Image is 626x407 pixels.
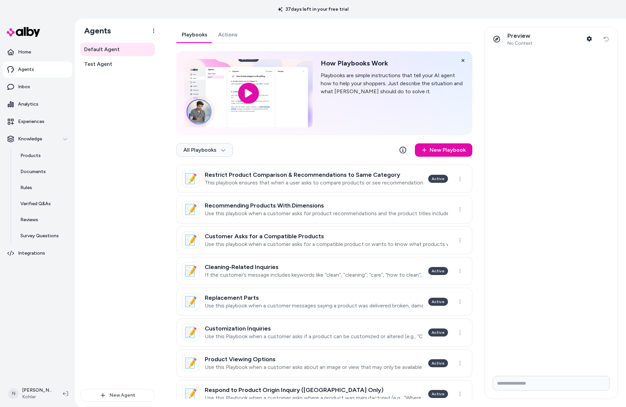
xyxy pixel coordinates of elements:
[205,356,423,363] h3: Product Viewing Options
[205,302,423,309] p: Use this playbook when a customer messages saying a product was delivered broken, damaged, or tha...
[20,233,59,239] p: Survey Questions
[14,196,72,212] a: Verified Q&As
[205,241,448,248] p: Use this playbook when a customer asks for a compatible product or wants to know what products wi...
[183,147,226,153] span: All Playbooks
[80,43,155,56] a: Default Agent
[182,170,199,187] div: 📝
[176,349,472,377] a: 📝Product Viewing OptionsUse this Playbook when a customer asks about an image or view that may on...
[20,152,41,159] p: Products
[80,57,155,71] a: Test Agent
[205,179,423,186] p: This playbook ensures that when a user asks to compare products or see recommendations, the AI li...
[205,272,423,278] p: If the customer’s message includes keywords like “clean”, “cleaning”, “care”, “how to clean”, “ma...
[205,202,448,209] h3: Recommending Products With Dimensions
[205,387,423,393] h3: Respond to Product Origin Inquiry ([GEOGRAPHIC_DATA] Only)
[14,180,72,196] a: Rules
[205,210,448,217] p: Use this playbook when a customer asks for product recommendations and the product titles include...
[80,389,155,402] button: New Agent
[182,293,199,310] div: 📝
[20,168,46,175] p: Documents
[428,390,448,398] div: Active
[20,184,32,191] p: Rules
[3,79,72,95] a: Inbox
[428,328,448,336] div: Active
[18,250,45,257] p: Integrations
[205,233,448,240] h3: Customer Asks for a Compatible Products
[18,66,34,73] p: Agents
[182,262,199,280] div: 📝
[428,298,448,306] div: Active
[14,228,72,244] a: Survey Questions
[205,294,423,301] h3: Replacement Parts
[14,148,72,164] a: Products
[213,27,243,43] a: Actions
[3,131,72,147] button: Knowledge
[176,226,472,254] a: 📝Customer Asks for a Compatible ProductsUse this playbook when a customer asks for a compatible p...
[22,394,52,400] span: Kohler
[205,395,423,401] p: Use this Playbook when a customer asks where a product was manufactured (e.g., “Where is this mad...
[182,355,199,372] div: 📝
[20,217,38,223] p: Reviews
[18,49,31,55] p: Home
[176,257,472,285] a: 📝Cleaning-Related InquiriesIf the customer’s message includes keywords like “clean”, “cleaning”, ...
[20,200,51,207] p: Verified Q&As
[3,245,72,261] a: Integrations
[507,40,532,46] span: No Context
[3,61,72,78] a: Agents
[176,165,472,193] a: 📝Restrict Product Comparison & Recommendations to Same CategoryThis playbook ensures that when a ...
[18,101,38,108] p: Analytics
[7,27,40,37] img: alby Logo
[428,267,448,275] div: Active
[176,318,472,347] a: 📝Customization InquiriesUse this Playbook when a customer asks if a product can be customized or ...
[205,171,423,178] h3: Restrict Product Comparison & Recommendations to Same Category
[18,136,42,142] p: Knowledge
[321,72,464,96] p: Playbooks are simple instructions that tell your AI agent how to help your shoppers. Just describ...
[205,264,423,270] h3: Cleaning-Related Inquiries
[14,212,72,228] a: Reviews
[182,385,199,403] div: 📝
[428,175,448,183] div: Active
[4,383,57,404] button: N[PERSON_NAME]Kohler
[18,118,44,125] p: Experiences
[84,60,112,68] span: Test Agent
[507,32,532,40] p: Preview
[14,164,72,180] a: Documents
[274,6,352,13] p: 37 days left in your free trial
[176,27,213,43] a: Playbooks
[182,232,199,249] div: 📝
[3,114,72,130] a: Experiences
[182,201,199,218] div: 📝
[205,333,423,340] p: Use this Playbook when a customer asks if a product can be customized or altered (e.g., “Can I pe...
[18,84,30,90] p: Inbox
[415,143,472,157] a: New Playbook
[493,376,610,391] input: Write your prompt here
[79,26,111,36] h1: Agents
[428,359,448,367] div: Active
[84,45,120,53] span: Default Agent
[176,195,472,224] a: 📝Recommending Products With DimensionsUse this playbook when a customer asks for product recommen...
[3,96,72,112] a: Analytics
[22,387,52,394] p: [PERSON_NAME]
[176,143,233,157] button: All Playbooks
[205,364,423,371] p: Use this Playbook when a customer asks about an image or view that may only be available on the P...
[176,288,472,316] a: 📝Replacement PartsUse this playbook when a customer messages saying a product was delivered broke...
[3,44,72,60] a: Home
[205,325,423,332] h3: Customization Inquiries
[321,59,464,67] h2: How Playbooks Work
[8,388,19,399] span: N
[182,324,199,341] div: 📝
